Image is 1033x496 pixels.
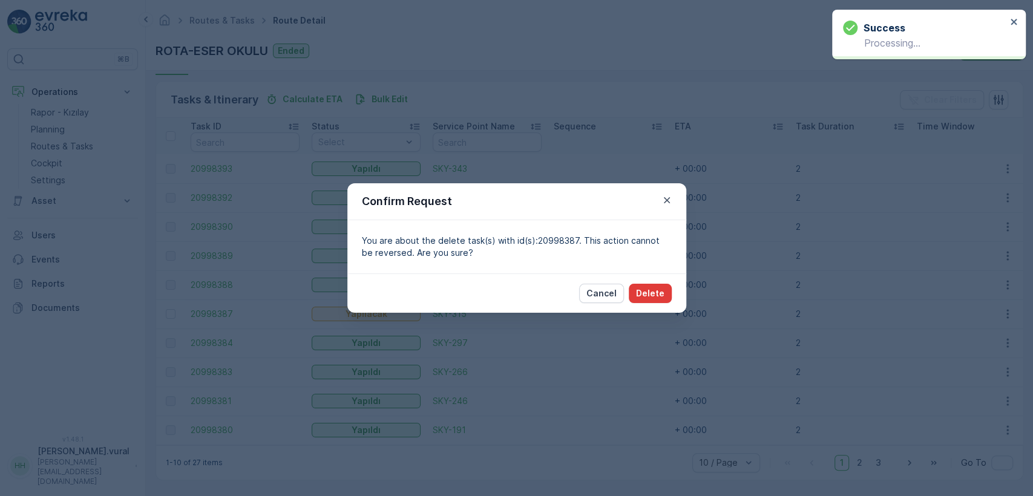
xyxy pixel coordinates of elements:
p: Delete [636,287,664,299]
p: You are about the delete task(s) with id(s):20998387. This action cannot be reversed. Are you sure? [362,235,672,259]
button: Cancel [579,284,624,303]
p: Confirm Request [362,193,452,210]
h3: Success [864,21,905,35]
button: close [1010,17,1018,28]
p: Processing... [843,38,1006,48]
p: Cancel [586,287,617,299]
button: Delete [629,284,672,303]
